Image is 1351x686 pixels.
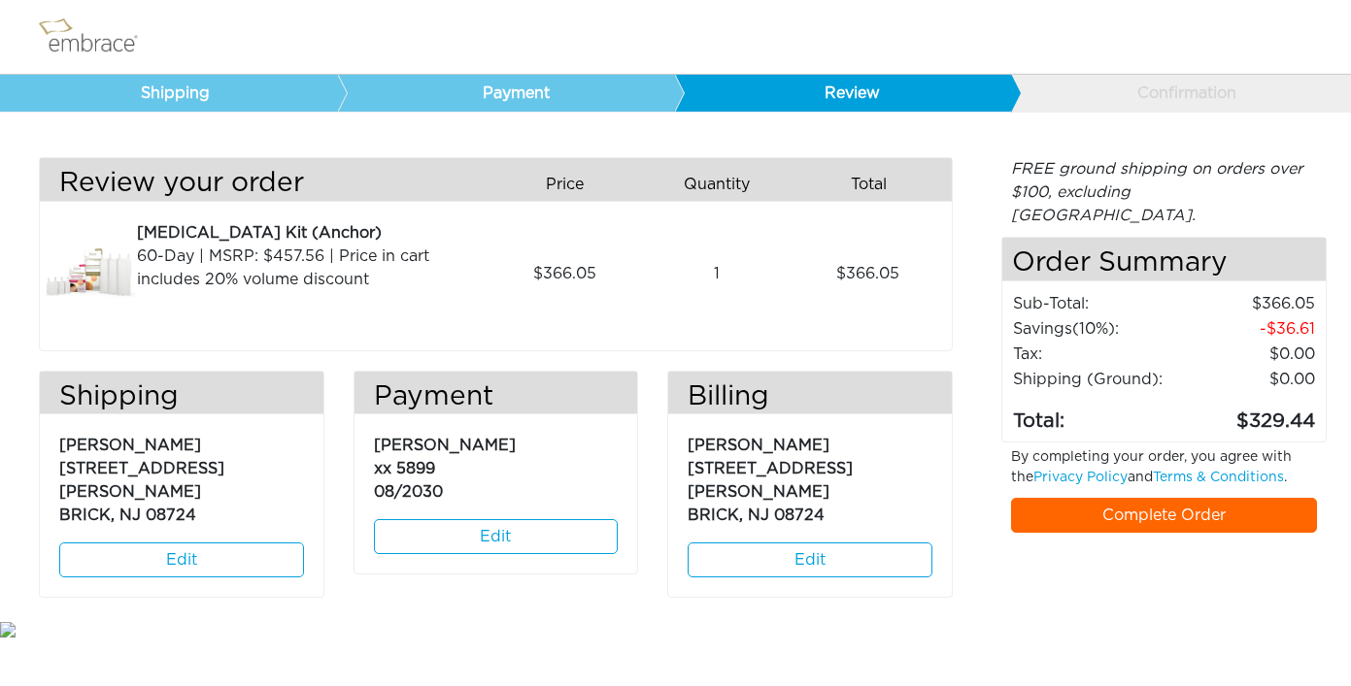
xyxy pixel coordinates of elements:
[688,542,932,577] a: Edit
[40,381,323,414] h3: Shipping
[1012,367,1179,392] td: Shipping (Ground):
[1179,392,1316,437] td: 329.44
[1153,471,1284,484] a: Terms & Conditions
[1072,321,1115,337] span: (10%)
[836,262,899,285] span: 366.05
[374,461,435,476] span: xx 5899
[1179,291,1316,316] td: 366.05
[374,438,516,453] span: [PERSON_NAME]
[668,381,952,414] h3: Billing
[684,173,750,196] span: Quantity
[337,75,675,112] a: Payment
[533,262,596,285] span: 366.05
[674,75,1012,112] a: Review
[1012,316,1179,342] td: Savings :
[374,484,443,500] span: 08/2030
[1010,75,1348,112] a: Confirmation
[1002,238,1326,281] h4: Order Summary
[1011,498,1317,533] a: Complete Order
[137,221,481,245] div: [MEDICAL_DATA] Kit (Anchor)
[1012,291,1179,316] td: Sub-Total:
[34,13,160,61] img: logo.png
[1033,471,1128,484] a: Privacy Policy
[1012,392,1179,437] td: Total:
[137,245,481,291] div: 60-Day | MSRP: $457.56 | Price in cart includes 20% volume discount
[495,168,647,201] div: Price
[996,447,1332,498] div: By completing your order, you agree with the and .
[1179,342,1316,367] td: 0.00
[40,221,137,326] img: 7d6deaa4-8dcd-11e7-afd2-02e45ca4b85b.jpeg
[355,381,638,414] h3: Payment
[40,168,481,201] h3: Review your order
[688,424,932,527] p: [PERSON_NAME] [STREET_ADDRESS][PERSON_NAME] BRICK, NJ 08724
[374,519,619,554] a: Edit
[59,424,304,527] p: [PERSON_NAME] [STREET_ADDRESS][PERSON_NAME] BRICK, NJ 08724
[1001,157,1327,227] div: FREE ground shipping on orders over $100, excluding [GEOGRAPHIC_DATA].
[1179,367,1316,392] td: $0.00
[714,262,720,285] span: 1
[1012,342,1179,367] td: Tax:
[1179,316,1316,342] td: 36.61
[59,542,304,577] a: Edit
[799,168,951,201] div: Total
